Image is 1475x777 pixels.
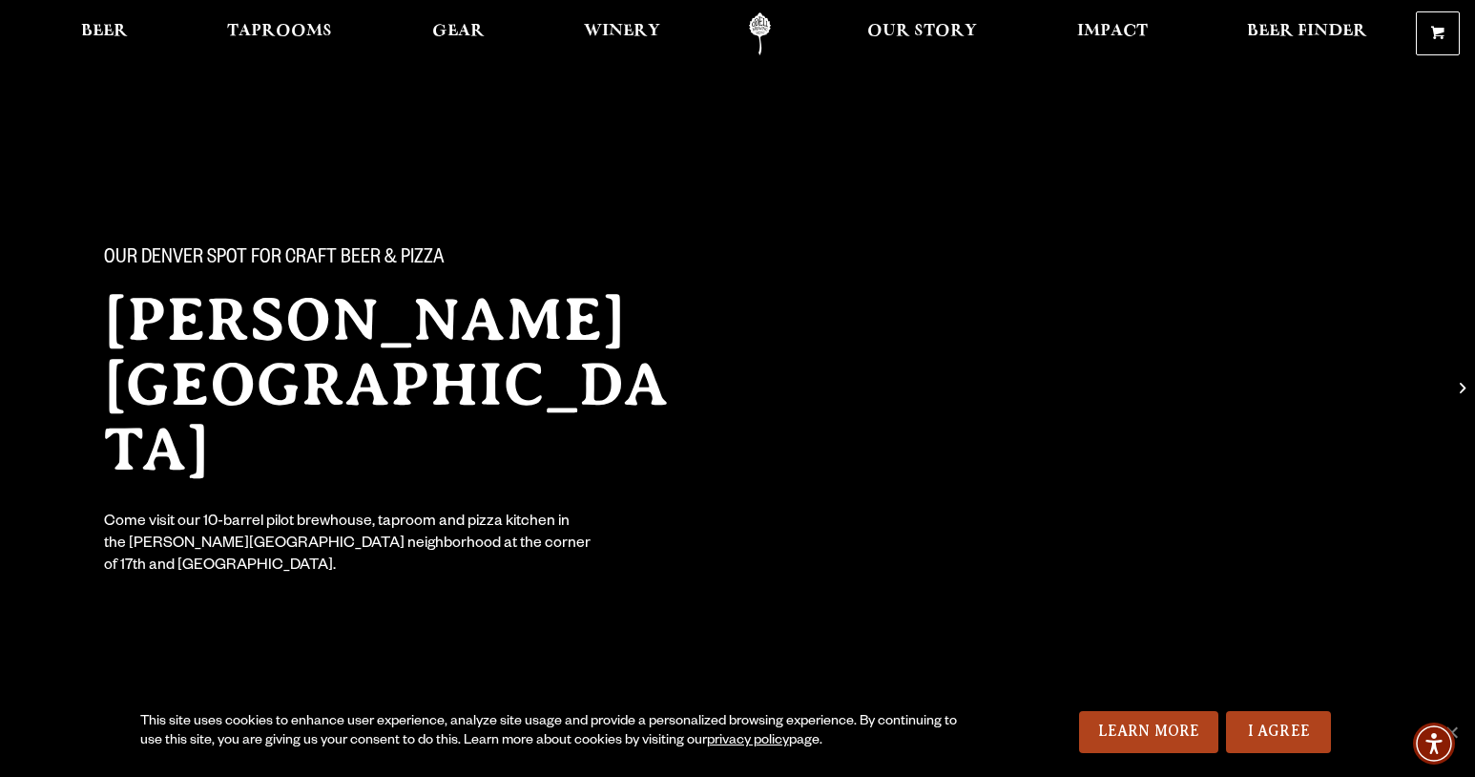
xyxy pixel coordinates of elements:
[1413,723,1455,765] div: Accessibility Menu
[69,12,140,55] a: Beer
[707,734,789,749] a: privacy policy
[1226,711,1331,753] a: I Agree
[215,12,344,55] a: Taprooms
[867,24,977,39] span: Our Story
[432,24,485,39] span: Gear
[227,24,332,39] span: Taprooms
[420,12,497,55] a: Gear
[81,24,128,39] span: Beer
[140,713,968,751] div: This site uses cookies to enhance user experience, analyze site usage and provide a personalized ...
[1079,711,1219,753] a: Learn More
[104,247,445,272] span: Our Denver spot for craft beer & pizza
[584,24,660,39] span: Winery
[1247,24,1367,39] span: Beer Finder
[104,513,592,578] div: Come visit our 10-barrel pilot brewhouse, taproom and pizza kitchen in the [PERSON_NAME][GEOGRAPH...
[1065,12,1160,55] a: Impact
[855,12,989,55] a: Our Story
[1235,12,1380,55] a: Beer Finder
[571,12,673,55] a: Winery
[724,12,796,55] a: Odell Home
[1077,24,1148,39] span: Impact
[104,287,699,482] h2: [PERSON_NAME][GEOGRAPHIC_DATA]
